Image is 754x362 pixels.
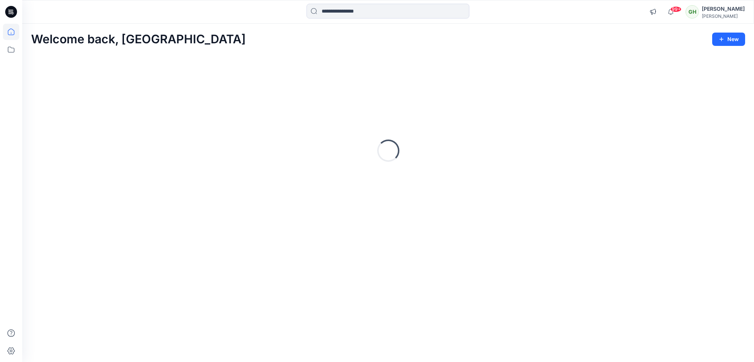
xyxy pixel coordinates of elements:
button: New [712,33,745,46]
div: GH [686,5,699,19]
div: [PERSON_NAME] [702,4,745,13]
span: 99+ [670,6,681,12]
h2: Welcome back, [GEOGRAPHIC_DATA] [31,33,246,46]
div: [PERSON_NAME] [702,13,745,19]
